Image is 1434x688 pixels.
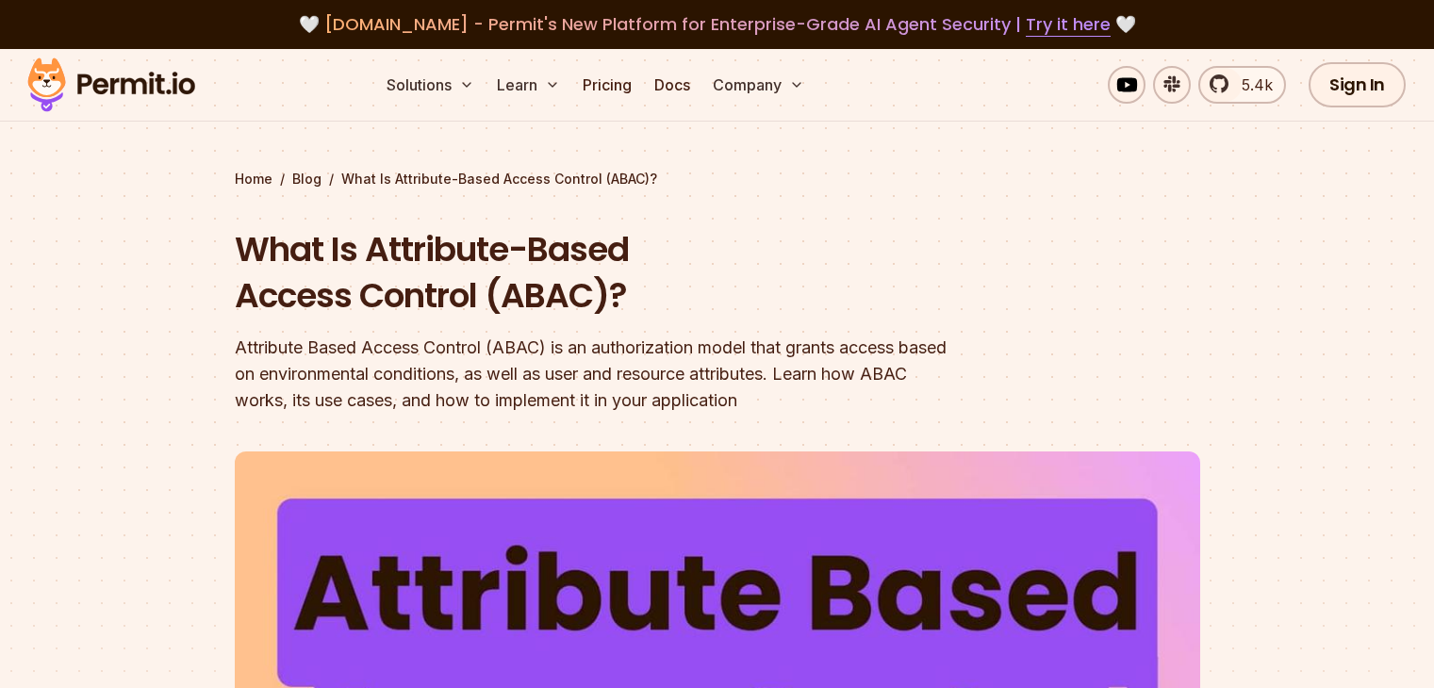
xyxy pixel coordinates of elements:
h1: What Is Attribute-Based Access Control (ABAC)? [235,226,959,319]
a: Sign In [1309,62,1406,107]
a: Docs [647,66,698,104]
a: Pricing [575,66,639,104]
button: Learn [489,66,568,104]
button: Company [705,66,812,104]
img: Permit logo [19,53,204,117]
span: 5.4k [1230,74,1273,96]
div: 🤍 🤍 [45,11,1389,38]
a: Try it here [1026,12,1111,37]
a: Home [235,170,272,188]
button: Solutions [379,66,482,104]
a: Blog [292,170,321,188]
span: [DOMAIN_NAME] - Permit's New Platform for Enterprise-Grade AI Agent Security | [324,12,1111,36]
div: Attribute Based Access Control (ABAC) is an authorization model that grants access based on envir... [235,335,959,414]
a: 5.4k [1198,66,1286,104]
div: / / [235,170,1200,188]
